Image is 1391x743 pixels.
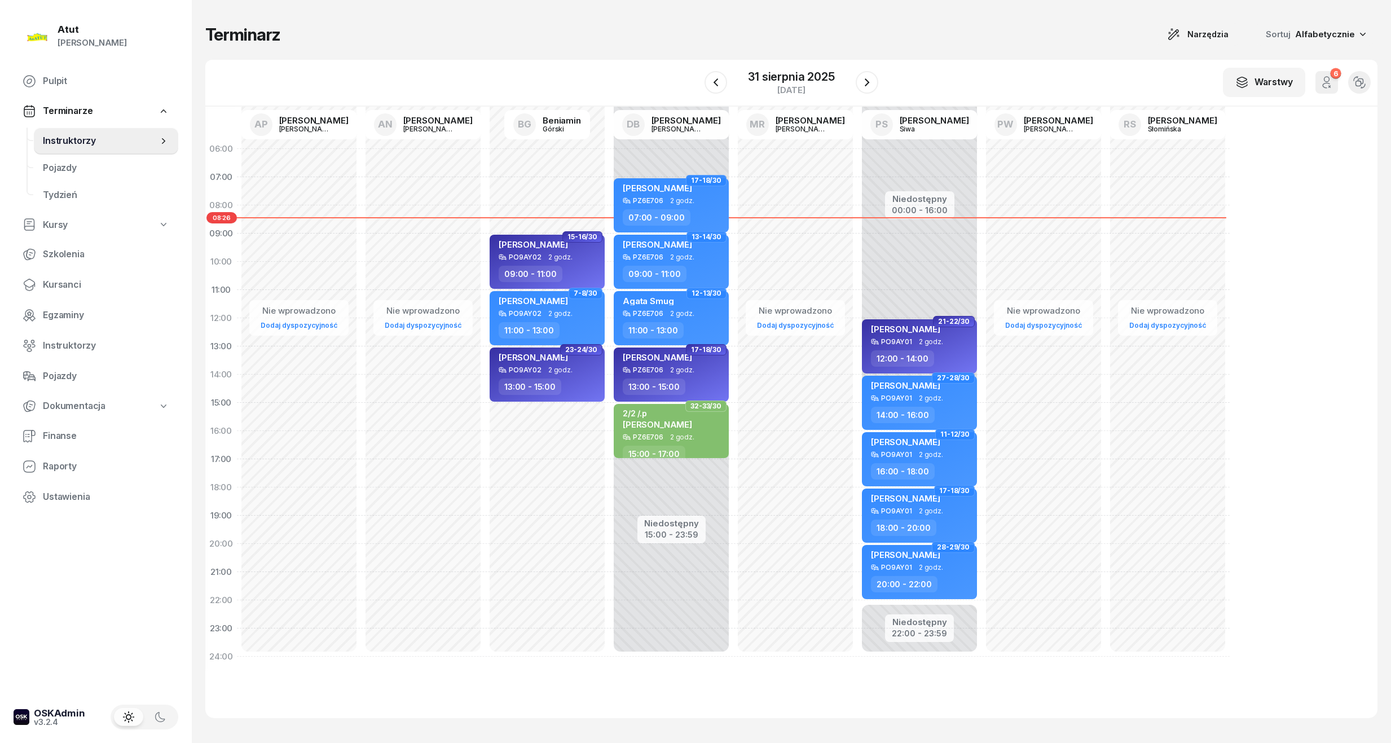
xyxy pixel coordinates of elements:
[43,218,68,232] span: Kursy
[623,296,674,306] span: Agata Smug
[652,116,721,125] div: [PERSON_NAME]
[623,183,692,194] span: [PERSON_NAME]
[241,110,358,139] a: AP[PERSON_NAME][PERSON_NAME]
[1001,304,1086,318] div: Nie wprowadzono
[900,125,954,133] div: Siwa
[900,116,969,125] div: [PERSON_NAME]
[403,116,473,125] div: [PERSON_NAME]
[670,366,694,374] span: 2 godz.
[633,310,663,317] div: PZ6E706
[1125,301,1210,335] button: Nie wprowadzonoDodaj dyspozycyjność
[644,527,699,539] div: 15:00 - 23:59
[43,308,169,323] span: Egzaminy
[1148,116,1217,125] div: [PERSON_NAME]
[652,125,706,133] div: [PERSON_NAME]
[919,564,943,571] span: 2 godz.
[752,301,838,335] button: Nie wprowadzonoDodaj dyspozycyjność
[1223,68,1305,97] button: Warstwy
[14,363,178,390] a: Pojazdy
[633,197,663,204] div: PZ6E706
[205,163,237,191] div: 07:00
[633,253,663,261] div: PZ6E706
[881,564,912,571] div: PO9AY01
[548,253,573,261] span: 2 godz.
[875,120,888,129] span: PS
[509,366,542,373] div: PO9AY02
[1330,68,1341,79] div: 6
[692,292,721,294] span: 12-13/30
[892,192,948,217] button: Niedostępny00:00 - 16:00
[892,203,948,215] div: 00:00 - 16:00
[1295,29,1355,39] span: Alfabetycznie
[254,120,268,129] span: AP
[380,319,466,332] a: Dodaj dyspozycyjność
[205,135,237,163] div: 06:00
[43,459,169,474] span: Raporty
[1252,23,1377,46] button: Sortuj Alfabetycznie
[750,120,765,129] span: MR
[623,408,692,418] div: 2/2 /.p
[548,366,573,374] span: 2 godz.
[205,304,237,332] div: 12:00
[627,120,640,129] span: DB
[670,253,694,261] span: 2 godz.
[748,71,834,82] div: 31 sierpnia 2025
[543,116,581,125] div: Beniamin
[937,546,970,548] span: 28-29/30
[205,248,237,276] div: 10:00
[205,191,237,219] div: 08:00
[499,239,568,250] span: [PERSON_NAME]
[205,643,237,671] div: 24:00
[690,405,721,407] span: 32-33/30
[881,338,912,345] div: PO9AY01
[499,322,560,338] div: 11:00 - 13:00
[1110,110,1226,139] a: RS[PERSON_NAME]Słomińska
[43,188,169,203] span: Tydzień
[892,618,947,626] div: Niedostępny
[633,366,663,373] div: PZ6E706
[692,236,721,238] span: 13-14/30
[752,304,838,318] div: Nie wprowadzono
[623,379,685,395] div: 13:00 - 15:00
[14,483,178,511] a: Ustawienia
[34,182,178,209] a: Tydzień
[1148,125,1202,133] div: Słomińska
[623,419,692,430] span: [PERSON_NAME]
[34,155,178,182] a: Pojazdy
[940,433,970,436] span: 11-12/30
[205,332,237,360] div: 13:00
[499,266,562,282] div: 09:00 - 11:00
[205,360,237,389] div: 14:00
[14,453,178,480] a: Raporty
[623,239,692,250] span: [PERSON_NAME]
[938,320,970,323] span: 21-22/30
[691,349,721,351] span: 17-18/30
[776,125,830,133] div: [PERSON_NAME]
[518,120,531,129] span: BG
[14,332,178,359] a: Instruktorzy
[871,549,940,560] span: [PERSON_NAME]
[1187,28,1229,41] span: Narzędzia
[1266,27,1293,42] span: Sortuj
[871,324,940,335] span: [PERSON_NAME]
[633,433,663,441] div: PZ6E706
[205,473,237,502] div: 18:00
[43,369,169,384] span: Pojazdy
[43,74,169,89] span: Pulpit
[919,394,943,402] span: 2 godz.
[881,451,912,458] div: PO9AY01
[892,626,947,638] div: 22:00 - 23:59
[14,393,178,419] a: Dokumentacja
[985,110,1102,139] a: PW[PERSON_NAME][PERSON_NAME]
[670,310,694,318] span: 2 godz.
[567,236,597,238] span: 15-16/30
[205,614,237,643] div: 23:00
[205,530,237,558] div: 20:00
[43,161,169,175] span: Pojazdy
[871,437,940,447] span: [PERSON_NAME]
[644,517,699,542] button: Niedostępny15:00 - 23:59
[670,197,694,205] span: 2 godz.
[623,209,690,226] div: 07:00 - 09:00
[1024,116,1093,125] div: [PERSON_NAME]
[58,36,127,50] div: [PERSON_NAME]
